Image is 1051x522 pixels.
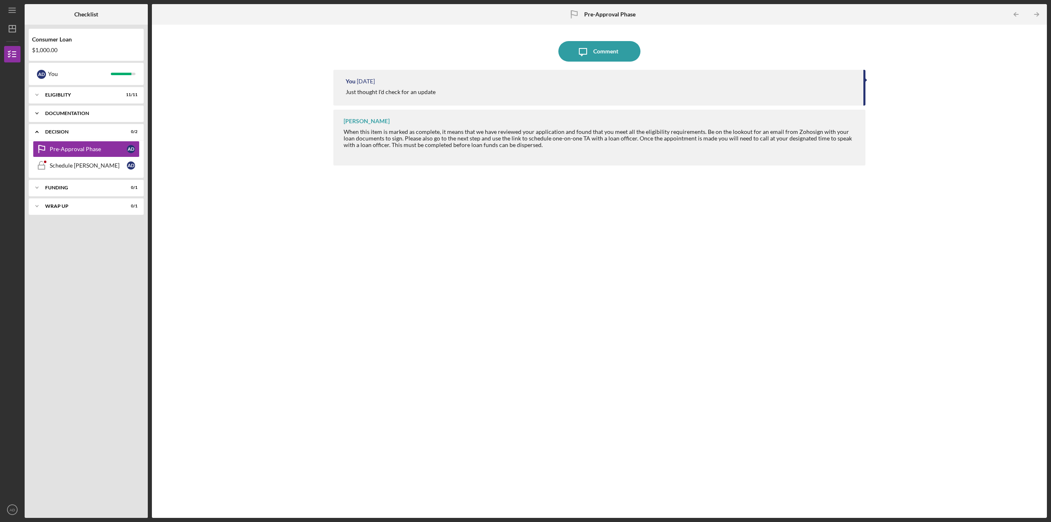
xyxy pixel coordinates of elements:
div: A D [127,145,135,153]
time: 2025-10-03 18:03 [357,78,375,85]
div: Wrap up [45,204,117,209]
div: When this item is marked as complete, it means that we have reviewed your application and found t... [344,129,857,155]
button: AD [4,501,21,518]
button: Comment [558,41,640,62]
div: Eligiblity [45,92,117,97]
div: 0 / 1 [123,185,138,190]
div: Schedule [PERSON_NAME] [50,162,127,169]
div: You [346,78,356,85]
div: 11 / 11 [123,92,138,97]
div: Decision [45,129,117,134]
b: Checklist [74,11,98,18]
a: Schedule [PERSON_NAME]AD [33,157,140,174]
div: You [48,67,111,81]
div: Funding [45,185,117,190]
div: Pre-Approval Phase [50,146,127,152]
a: Pre-Approval PhaseAD [33,141,140,157]
text: AD [9,508,15,512]
div: Comment [593,41,618,62]
div: Just thought I'd check for an update [346,89,436,95]
div: $1,000.00 [32,47,140,53]
div: A D [127,161,135,170]
div: A D [37,70,46,79]
div: 0 / 2 [123,129,138,134]
div: [PERSON_NAME] [344,118,390,124]
div: Documentation [45,111,133,116]
div: 0 / 1 [123,204,138,209]
div: Consumer Loan [32,36,140,43]
b: Pre-Approval Phase [584,11,636,18]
